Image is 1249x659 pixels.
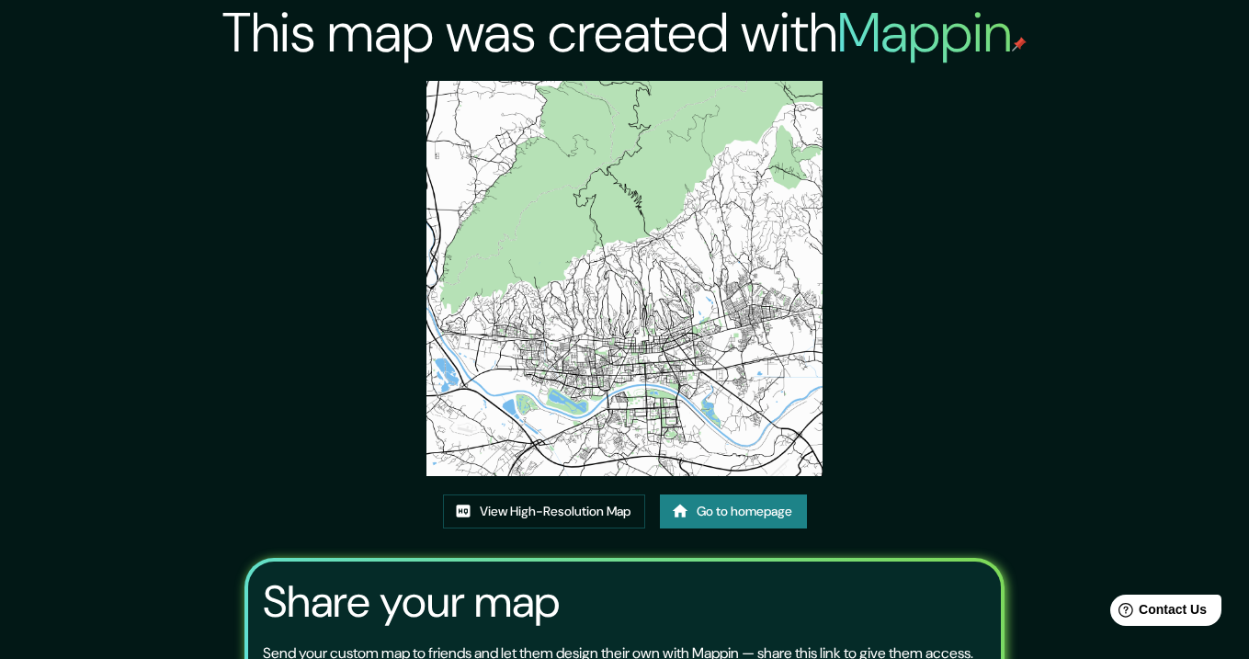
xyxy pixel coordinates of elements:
h3: Share your map [263,576,560,628]
img: mappin-pin [1012,37,1027,51]
img: created-map [426,81,822,476]
a: Go to homepage [660,494,807,528]
iframe: Help widget launcher [1085,587,1229,639]
a: View High-Resolution Map [443,494,645,528]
